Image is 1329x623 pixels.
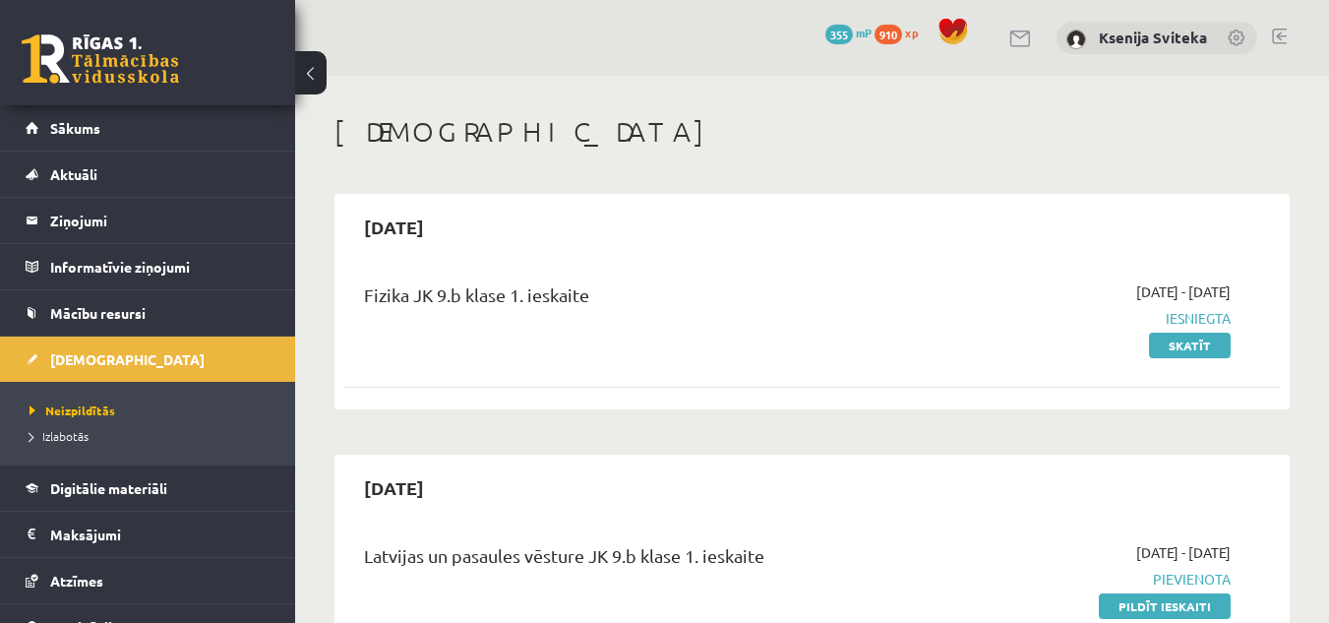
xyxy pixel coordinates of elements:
[1099,28,1207,47] a: Ksenija Sviteka
[1099,593,1231,619] a: Pildīt ieskaiti
[1149,333,1231,358] a: Skatīt
[50,119,100,137] span: Sākums
[344,465,444,511] h2: [DATE]
[26,105,271,151] a: Sākums
[334,115,1290,149] h1: [DEMOGRAPHIC_DATA]
[825,25,872,40] a: 355 mP
[30,403,115,418] span: Neizpildītās
[875,25,928,40] a: 910 xp
[26,337,271,382] a: [DEMOGRAPHIC_DATA]
[50,479,167,497] span: Digitālie materiāli
[50,304,146,322] span: Mācību resursi
[364,281,932,318] div: Fizika JK 9.b klase 1. ieskaite
[22,34,179,84] a: Rīgas 1. Tālmācības vidusskola
[344,204,444,250] h2: [DATE]
[50,512,271,557] legend: Maksājumi
[30,427,275,445] a: Izlabotās
[364,542,932,579] div: Latvijas un pasaules vēsture JK 9.b klase 1. ieskaite
[961,569,1231,590] span: Pievienota
[50,244,271,289] legend: Informatīvie ziņojumi
[905,25,918,40] span: xp
[30,428,89,444] span: Izlabotās
[26,466,271,511] a: Digitālie materiāli
[50,572,103,590] span: Atzīmes
[26,198,271,243] a: Ziņojumi
[26,512,271,557] a: Maksājumi
[825,25,853,44] span: 355
[1136,281,1231,302] span: [DATE] - [DATE]
[26,290,271,336] a: Mācību resursi
[961,308,1231,329] span: Iesniegta
[26,558,271,603] a: Atzīmes
[1066,30,1086,49] img: Ksenija Sviteka
[26,244,271,289] a: Informatīvie ziņojumi
[26,152,271,197] a: Aktuāli
[30,402,275,419] a: Neizpildītās
[875,25,902,44] span: 910
[1136,542,1231,563] span: [DATE] - [DATE]
[50,350,205,368] span: [DEMOGRAPHIC_DATA]
[50,165,97,183] span: Aktuāli
[50,198,271,243] legend: Ziņojumi
[856,25,872,40] span: mP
